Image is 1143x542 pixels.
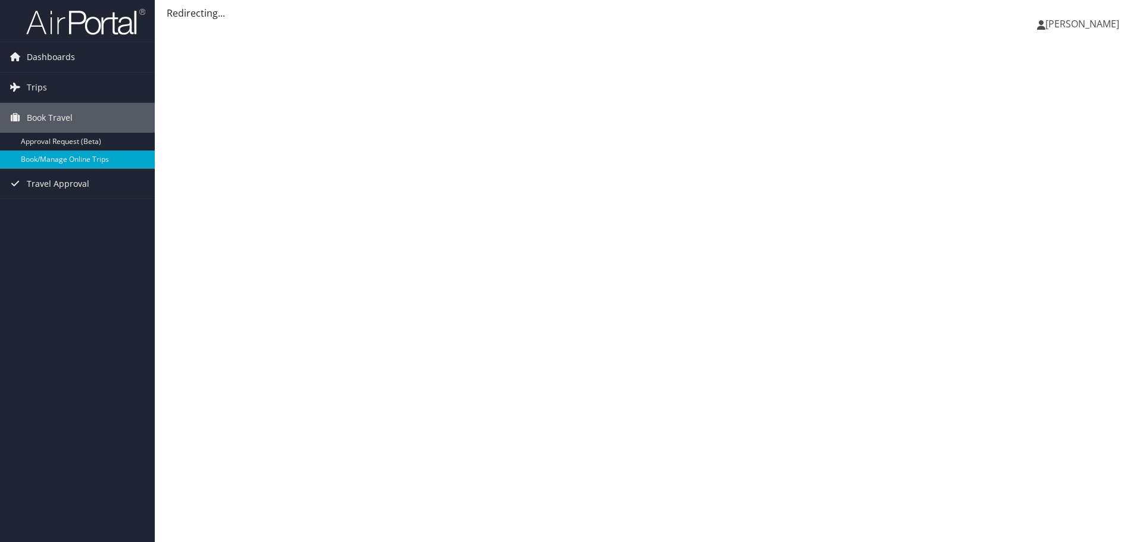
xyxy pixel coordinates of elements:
[27,103,73,133] span: Book Travel
[1037,6,1131,42] a: [PERSON_NAME]
[167,6,1131,20] div: Redirecting...
[26,8,145,36] img: airportal-logo.png
[1045,17,1119,30] span: [PERSON_NAME]
[27,42,75,72] span: Dashboards
[27,73,47,102] span: Trips
[27,169,89,199] span: Travel Approval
